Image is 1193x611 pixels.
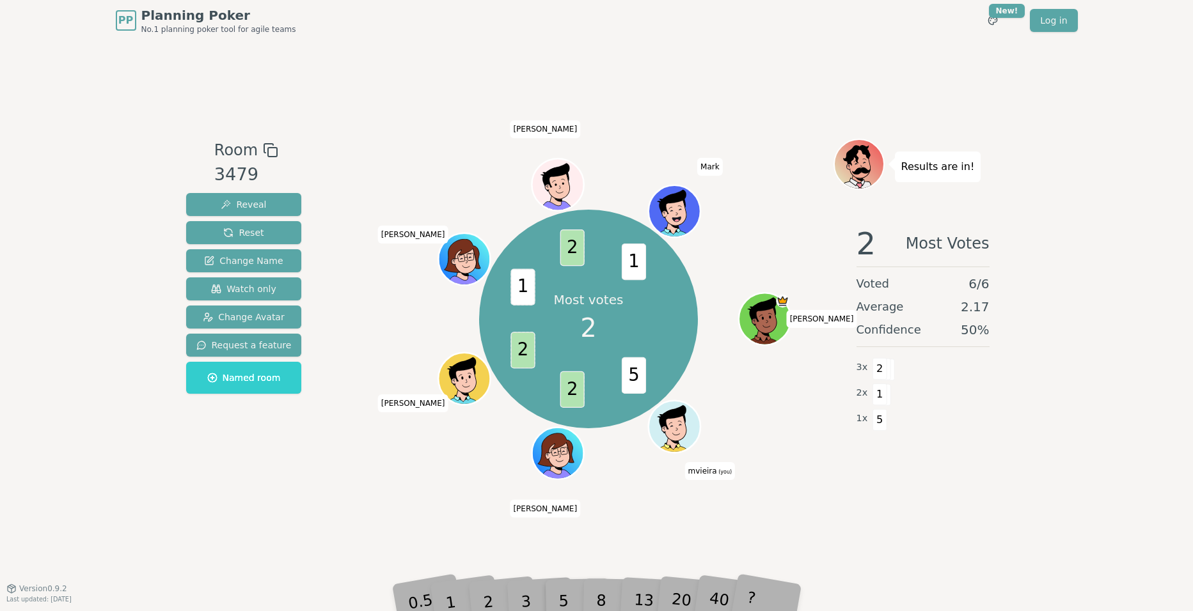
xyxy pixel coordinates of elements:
[622,357,646,394] span: 5
[981,9,1004,32] button: New!
[717,469,732,475] span: (you)
[186,362,302,394] button: Named room
[186,221,302,244] button: Reset
[214,162,278,188] div: 3479
[968,275,989,293] span: 6 / 6
[685,462,736,480] span: Click to change your name
[787,310,857,328] span: Click to change your name
[554,291,624,309] p: Most votes
[857,386,868,400] span: 2 x
[906,228,990,259] span: Most Votes
[378,394,448,412] span: Click to change your name
[223,226,264,239] span: Reset
[560,229,585,266] span: 2
[186,334,302,357] button: Request a feature
[560,371,585,408] span: 2
[186,249,302,272] button: Change Name
[6,596,72,603] span: Last updated: [DATE]
[186,305,302,329] button: Change Avatar
[650,402,699,451] button: Click to change your avatar
[141,6,296,24] span: Planning Poker
[873,358,887,380] span: 2
[873,409,887,431] span: 5
[857,298,904,316] span: Average
[857,412,868,426] span: 1 x
[196,339,292,352] span: Request a feature
[214,139,258,162] span: Room
[857,275,890,293] span: Voted
[378,226,448,244] span: Click to change your name
[6,584,67,594] button: Version0.9.2
[118,13,133,28] span: PP
[961,321,989,339] span: 50 %
[211,282,276,295] span: Watch only
[19,584,67,594] span: Version 0.9.2
[510,120,580,138] span: Click to change your name
[901,158,975,176] p: Results are in!
[221,198,266,211] span: Reveal
[697,158,723,176] span: Click to change your name
[186,277,302,300] button: Watch only
[1030,9,1077,32] a: Log in
[207,371,281,384] span: Named room
[961,298,990,316] span: 2.17
[873,383,887,405] span: 1
[186,193,302,216] button: Reveal
[510,269,535,305] span: 1
[510,332,535,369] span: 2
[857,228,876,259] span: 2
[857,321,921,339] span: Confidence
[580,309,596,347] span: 2
[116,6,296,35] a: PPPlanning PokerNo.1 planning poker tool for agile teams
[857,360,868,375] span: 3 x
[204,254,283,267] span: Change Name
[141,24,296,35] span: No.1 planning poker tool for agile teams
[510,500,580,518] span: Click to change your name
[776,295,789,307] span: Rafael is the host
[622,244,646,280] span: 1
[989,4,1025,18] div: New!
[203,311,285,323] span: Change Avatar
